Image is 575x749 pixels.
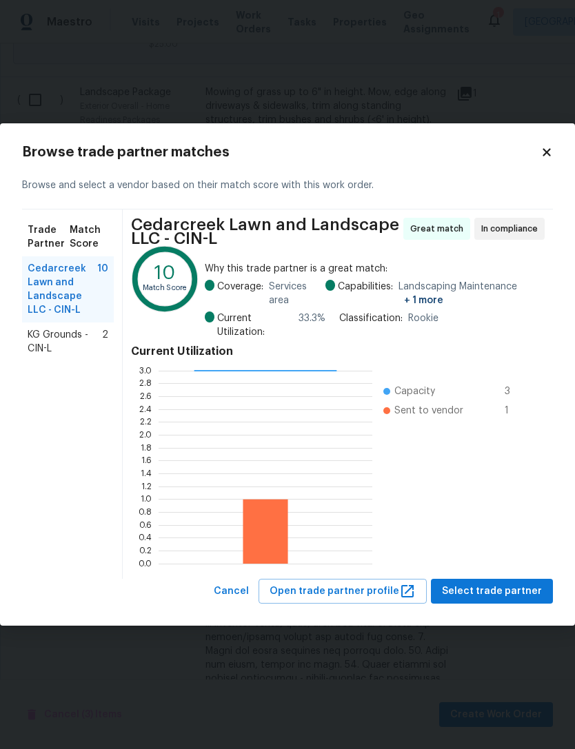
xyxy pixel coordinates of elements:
span: Open trade partner profile [270,583,416,600]
h2: Browse trade partner matches [22,145,541,159]
span: 10 [97,262,108,317]
span: Sent to vendor [394,404,463,418]
span: Match Score [70,223,108,251]
h4: Current Utilization [131,345,545,358]
span: 3 [505,384,527,398]
text: Match Score [143,285,188,292]
div: Browse and select a vendor based on their match score with this work order. [22,162,553,209]
span: KG Grounds - CIN-L [28,328,102,356]
span: Cancel [214,583,249,600]
text: 2.8 [139,379,152,387]
text: 2.6 [140,392,152,400]
text: 0.2 [139,546,152,555]
span: Select trade partner [442,583,542,600]
span: Capabilities: [338,280,393,307]
span: 33.3 % [299,311,325,339]
text: 0.0 [139,559,152,567]
button: Open trade partner profile [259,579,427,604]
span: Why this trade partner is a great match: [205,262,545,276]
button: Cancel [208,579,254,604]
text: 3.0 [139,366,152,374]
text: 0.6 [139,520,152,529]
text: 2.0 [139,431,152,439]
text: 1.2 [141,482,152,490]
span: Services area [269,280,325,307]
text: 1.0 [141,495,152,503]
span: Classification: [339,311,403,325]
text: 2.4 [139,404,152,413]
span: Great match [410,222,469,236]
span: Cedarcreek Lawn and Landscape LLC - CIN-L [28,262,97,317]
span: Current Utilization: [217,311,293,339]
span: In compliance [481,222,543,236]
button: Select trade partner [431,579,553,604]
span: Trade Partner [28,223,70,251]
text: 1.4 [141,469,152,478]
span: Coverage: [217,280,263,307]
text: 0.4 [139,533,152,542]
text: 0.8 [139,508,152,516]
span: Rookie [408,311,438,325]
text: 10 [154,264,175,283]
span: Capacity [394,384,435,398]
text: 1.8 [141,443,152,451]
span: + 1 more [404,296,443,305]
span: 1 [505,404,527,418]
text: 2.2 [140,418,152,426]
span: Landscaping Maintenance [399,280,545,307]
span: Cedarcreek Lawn and Landscape LLC - CIN-L [131,218,399,245]
span: 2 [102,328,108,356]
text: 1.6 [141,456,152,464]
